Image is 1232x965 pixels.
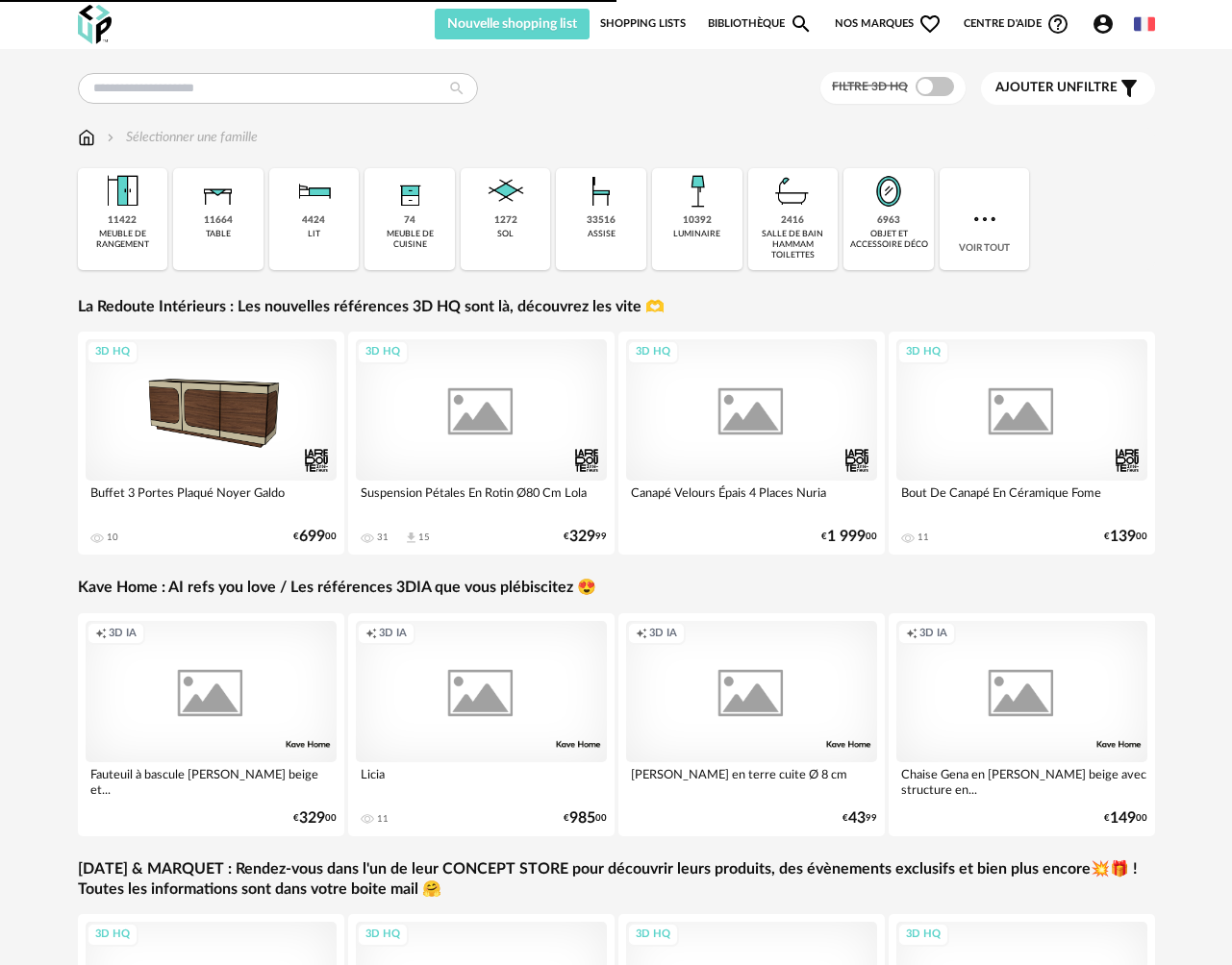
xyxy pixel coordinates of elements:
img: fr [1134,13,1155,35]
a: Shopping Lists [600,9,686,39]
div: Licia [356,762,607,801]
span: 699 [299,531,325,543]
span: 139 [1110,531,1136,543]
div: 11664 [204,214,233,227]
span: Creation icon [636,627,647,641]
div: 11 [377,813,389,825]
div: 3D HQ [627,340,679,364]
div: € 99 [564,531,607,543]
div: € 00 [821,531,877,543]
div: 3D HQ [897,340,949,364]
button: Nouvelle shopping list [435,9,591,39]
div: objet et accessoire déco [849,229,928,251]
a: 3D HQ Buffet 3 Portes Plaqué Noyer Galdo 10 €69900 [78,332,344,555]
span: 1 999 [827,531,866,543]
span: Help Circle Outline icon [1046,12,1069,36]
span: filtre [995,80,1118,96]
div: 3D HQ [897,923,949,947]
span: Heart Outline icon [918,12,942,36]
div: salle de bain hammam toilettes [754,229,833,261]
div: luminaire [673,229,720,239]
div: € 99 [842,812,877,825]
div: 3D HQ [87,923,138,947]
div: Chaise Gena en [PERSON_NAME] beige avec structure en... [896,762,1147,801]
span: Centre d'aideHelp Circle Outline icon [964,12,1070,36]
span: 3D IA [379,627,407,641]
img: Luminaire.png [674,168,720,214]
div: Buffet 3 Portes Plaqué Noyer Galdo [86,481,337,519]
img: Salle%20de%20bain.png [769,168,816,214]
img: Rangement.png [387,168,433,214]
div: Sélectionner une famille [103,128,258,147]
span: 3D IA [919,627,947,641]
a: Creation icon 3D IA Licia 11 €98500 [348,613,615,836]
div: lit [308,229,320,239]
div: € 00 [1104,812,1147,825]
div: Fauteuil à bascule [PERSON_NAME] beige et... [86,762,337,801]
div: assise [588,229,616,239]
a: BibliothèqueMagnify icon [708,9,814,39]
img: OXP [78,5,112,44]
div: 31 [377,532,389,543]
a: Creation icon 3D IA [PERSON_NAME] en terre cuite Ø 8 cm €4399 [618,613,885,836]
div: 74 [404,214,415,227]
a: La Redoute Intérieurs : Les nouvelles références 3D HQ sont là, découvrez les vite 🫶 [78,297,665,317]
span: Account Circle icon [1092,12,1123,36]
div: 1272 [494,214,517,227]
div: 3D HQ [357,340,409,364]
span: Creation icon [95,627,107,641]
div: meuble de cuisine [370,229,449,251]
a: Creation icon 3D IA Fauteuil à bascule [PERSON_NAME] beige et... €32900 [78,613,344,836]
span: 329 [299,812,325,825]
div: 3D HQ [87,340,138,364]
span: Nos marques [835,9,943,39]
img: Miroir.png [866,168,912,214]
div: € 00 [293,531,337,543]
span: Creation icon [365,627,377,641]
span: Creation icon [906,627,918,641]
img: more.7b13dc1.svg [969,204,1000,235]
div: Bout De Canapé En Céramique Fome [896,481,1147,519]
img: Sol.png [483,168,529,214]
img: svg+xml;base64,PHN2ZyB3aWR0aD0iMTYiIGhlaWdodD0iMTYiIHZpZXdCb3g9IjAgMCAxNiAxNiIgZmlsbD0ibm9uZSIgeG... [103,128,118,147]
div: Voir tout [940,168,1030,270]
div: 3D HQ [357,923,409,947]
span: 149 [1110,812,1136,825]
img: svg+xml;base64,PHN2ZyB3aWR0aD0iMTYiIGhlaWdodD0iMTciIHZpZXdCb3g9IjAgMCAxNiAxNyIgZmlsbD0ibm9uZSIgeG... [78,128,95,147]
span: Filter icon [1118,77,1141,100]
span: Magnify icon [790,12,813,36]
div: Canapé Velours Épais 4 Places Nuria [626,481,877,519]
div: € 00 [293,812,337,825]
span: Account Circle icon [1092,12,1115,36]
div: 33516 [587,214,616,227]
a: Creation icon 3D IA Chaise Gena en [PERSON_NAME] beige avec structure en... €14900 [889,613,1155,836]
div: € 00 [564,812,607,825]
span: 985 [569,812,595,825]
div: 10392 [683,214,712,227]
div: [PERSON_NAME] en terre cuite Ø 8 cm [626,762,877,801]
img: Literie.png [290,168,337,214]
div: meuble de rangement [84,229,163,251]
div: 15 [418,532,430,543]
img: Meuble%20de%20rangement.png [99,168,145,214]
a: 3D HQ Canapé Velours Épais 4 Places Nuria €1 99900 [618,332,885,555]
div: table [206,229,231,239]
div: 11422 [108,214,137,227]
a: 3D HQ Suspension Pétales En Rotin Ø80 Cm Lola 31 Download icon 15 €32999 [348,332,615,555]
div: Suspension Pétales En Rotin Ø80 Cm Lola [356,481,607,519]
span: 43 [848,812,866,825]
div: 3D HQ [627,923,679,947]
span: Filtre 3D HQ [832,81,908,92]
span: 3D IA [649,627,677,641]
div: 6963 [877,214,900,227]
span: Ajouter un [995,81,1076,94]
img: Assise.png [578,168,624,214]
span: Nouvelle shopping list [447,17,577,31]
div: € 00 [1104,531,1147,543]
div: 2416 [781,214,804,227]
span: Download icon [404,531,418,545]
a: [DATE] & MARQUET : Rendez-vous dans l'un de leur CONCEPT STORE pour découvrir leurs produits, des... [78,859,1155,900]
span: 329 [569,531,595,543]
span: 3D IA [109,627,137,641]
div: 11 [918,532,929,543]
